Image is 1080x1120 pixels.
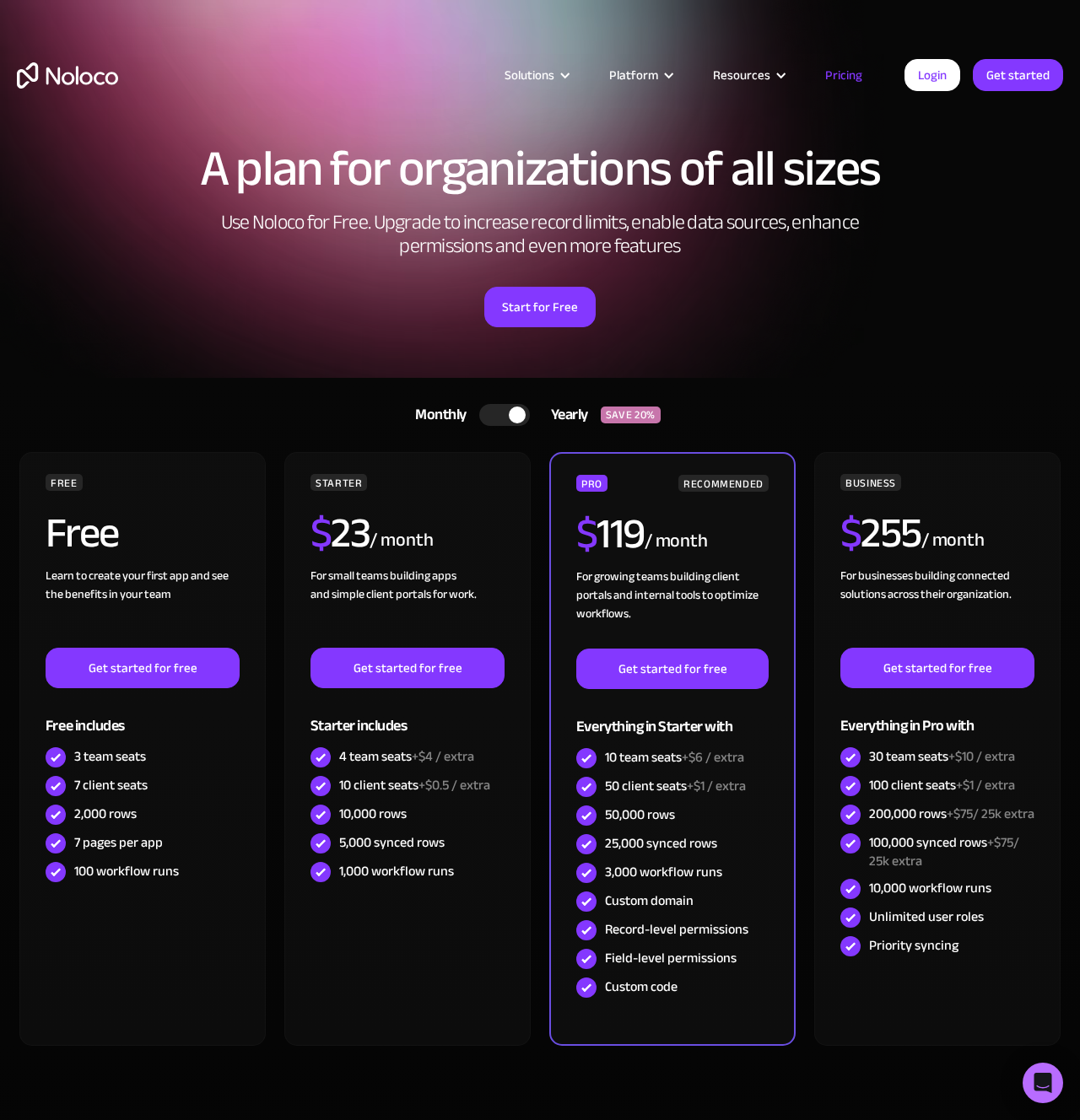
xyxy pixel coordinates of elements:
div: Resources [692,64,804,86]
div: Unlimited user roles [869,907,984,926]
a: Get started [973,59,1063,91]
div: For small teams building apps and simple client portals for work. ‍ [310,567,505,648]
h2: 23 [310,512,370,554]
div: PRO [576,475,607,492]
div: 2,000 rows [74,805,137,823]
div: 5,000 synced rows [339,833,445,852]
div: Record-level permissions [605,920,748,939]
h2: Use Noloco for Free. Upgrade to increase record limits, enable data sources, enhance permissions ... [202,211,877,258]
span: $ [576,494,597,573]
div: Field-level permissions [605,949,737,967]
div: 50 client seats [605,777,746,795]
div: 1,000 workflow runs [339,862,454,880]
div: FREE [46,474,83,491]
div: 100 client seats [869,776,1015,794]
h2: 119 [576,513,645,555]
div: 25,000 synced rows [605,834,717,853]
div: 10 client seats [339,776,490,794]
div: 7 pages per app [74,833,163,852]
div: 100 workflow runs [74,862,179,880]
span: +$1 / extra [687,773,746,799]
div: STARTER [310,474,367,491]
h1: A plan for organizations of all sizes [17,143,1063,194]
div: 7 client seats [74,776,148,794]
div: 3 team seats [74,747,146,766]
a: home [17,62,118,89]
span: +$75/ 25k extra [869,830,1019,874]
a: Start for Free [484,287,596,327]
div: Monthly [394,402,479,428]
span: +$1 / extra [956,773,1015,798]
span: $ [310,493,332,573]
a: Get started for free [46,648,240,688]
span: +$0.5 / extra [418,773,490,798]
div: Custom code [605,977,678,996]
div: Custom domain [605,891,694,910]
a: Get started for free [840,648,1034,688]
div: / month [370,527,433,554]
div: Starter includes [310,688,505,743]
a: Pricing [804,64,883,86]
span: +$4 / extra [412,744,474,769]
h2: Free [46,512,119,554]
div: Platform [588,64,692,86]
div: Resources [713,64,770,86]
span: $ [840,493,861,573]
div: 30 team seats [869,747,1015,766]
div: SAVE 20% [601,407,661,423]
div: For businesses building connected solutions across their organization. ‍ [840,567,1034,648]
a: Get started for free [310,648,505,688]
div: / month [645,528,708,555]
div: Yearly [530,402,601,428]
div: Priority syncing [869,936,958,955]
div: RECOMMENDED [678,475,769,492]
h2: 255 [840,512,921,554]
div: Learn to create your first app and see the benefits in your team ‍ [46,567,240,648]
div: 3,000 workflow runs [605,863,722,881]
div: 100,000 synced rows [869,833,1034,870]
div: 10,000 rows [339,805,407,823]
div: Everything in Starter with [576,689,769,744]
span: +$75/ 25k extra [947,801,1034,827]
div: BUSINESS [840,474,901,491]
div: For growing teams building client portals and internal tools to optimize workflows. [576,568,769,649]
div: 10,000 workflow runs [869,879,991,897]
div: / month [921,527,985,554]
div: Solutions [483,64,588,86]
a: Login [904,59,960,91]
span: +$10 / extra [948,744,1015,769]
div: 50,000 rows [605,805,675,824]
div: Everything in Pro with [840,688,1034,743]
div: 10 team seats [605,748,744,767]
div: 4 team seats [339,747,474,766]
div: 200,000 rows [869,805,1034,823]
a: Get started for free [576,649,769,689]
div: Solutions [505,64,554,86]
div: Platform [609,64,658,86]
div: Open Intercom Messenger [1023,1063,1063,1103]
div: Free includes [46,688,240,743]
span: +$6 / extra [682,745,744,770]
